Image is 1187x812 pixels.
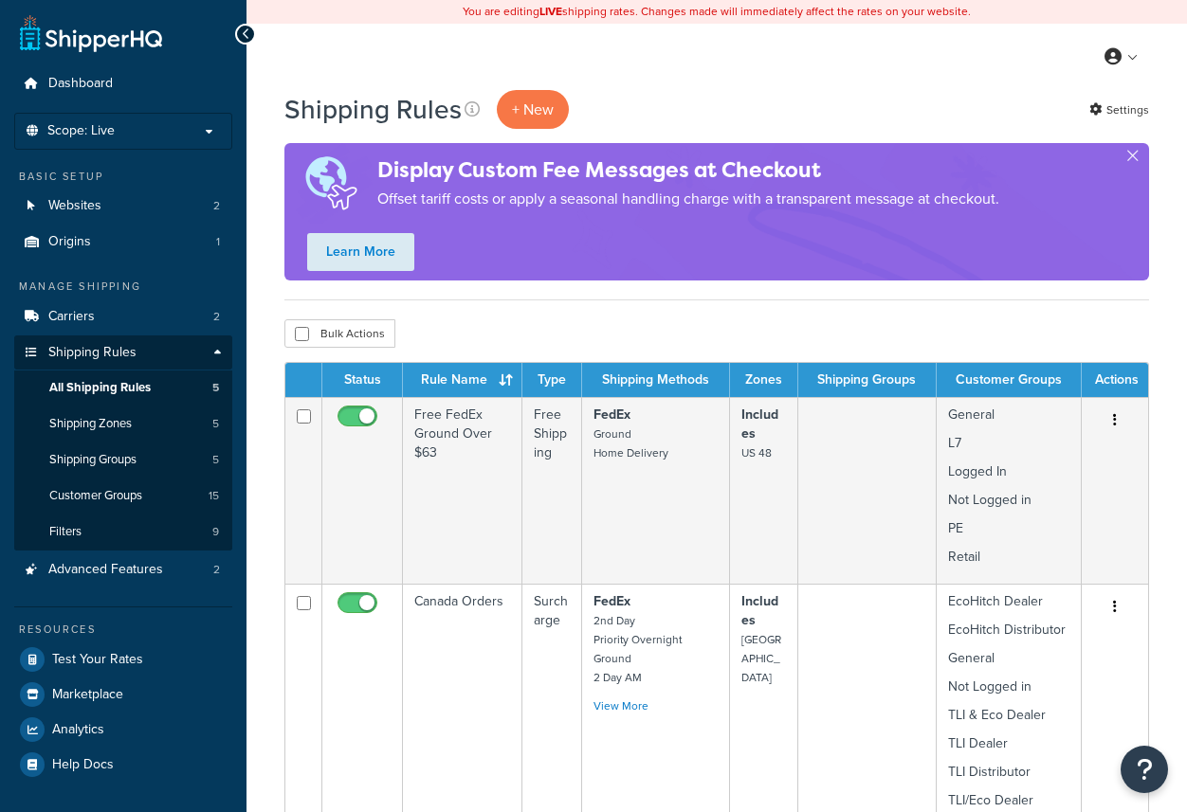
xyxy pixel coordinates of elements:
a: Origins 1 [14,225,232,260]
a: Shipping Rules [14,335,232,370]
span: 5 [212,416,219,432]
span: Carriers [48,309,95,325]
p: TLI/Eco Dealer [948,791,1069,810]
span: All Shipping Rules [49,380,151,396]
a: Marketplace [14,677,232,712]
div: Resources [14,622,232,638]
li: Shipping Rules [14,335,232,551]
p: + New [497,90,569,129]
div: Manage Shipping [14,279,232,295]
span: 9 [212,524,219,540]
p: PE [948,519,1069,538]
li: Customer Groups [14,478,232,514]
p: Not Logged in [948,677,1069,696]
span: 15 [209,488,219,504]
li: Origins [14,225,232,260]
small: 2nd Day Priority Overnight Ground 2 Day AM [593,612,682,686]
th: Type [522,363,581,397]
th: Actions [1082,363,1148,397]
p: TLI Distributor [948,763,1069,782]
span: Dashboard [48,76,113,92]
a: Help Docs [14,748,232,782]
a: Customer Groups 15 [14,478,232,514]
small: Ground Home Delivery [593,425,668,461]
span: Customer Groups [49,488,142,504]
button: Bulk Actions [284,319,395,348]
span: 5 [212,380,219,396]
strong: Includes [741,591,778,630]
span: 1 [216,234,220,250]
p: EcoHitch Distributor [948,621,1069,640]
p: Offset tariff costs or apply a seasonal handling charge with a transparent message at checkout. [377,186,999,212]
a: Dashboard [14,66,232,101]
div: Basic Setup [14,169,232,185]
p: Logged In [948,462,1069,481]
span: Origins [48,234,91,250]
strong: FedEx [593,591,630,611]
a: Settings [1089,97,1149,123]
th: Shipping Groups [798,363,937,397]
span: Filters [49,524,82,540]
span: Advanced Features [48,562,163,578]
img: duties-banner-06bc72dcb5fe05cb3f9472aba00be2ae8eb53ab6f0d8bb03d382ba314ac3c341.png [284,143,377,224]
li: Carriers [14,299,232,334]
strong: Includes [741,405,778,443]
a: All Shipping Rules 5 [14,370,232,406]
th: Shipping Methods [582,363,730,397]
th: Status [322,363,403,397]
p: TLI & Eco Dealer [948,706,1069,725]
li: All Shipping Rules [14,370,232,406]
a: Websites 2 [14,189,232,224]
span: Shipping Zones [49,416,132,432]
button: Open Resource Center [1121,746,1168,793]
td: General [937,397,1082,584]
a: ShipperHQ Home [20,14,162,52]
li: Websites [14,189,232,224]
span: Websites [48,198,101,214]
span: Shipping Rules [48,345,137,361]
td: Free Shipping [522,397,581,584]
a: Learn More [307,233,414,271]
span: Scope: Live [47,123,115,139]
li: Shipping Groups [14,442,232,478]
a: Shipping Zones 5 [14,406,232,442]
span: Analytics [52,722,104,738]
strong: FedEx [593,405,630,424]
span: 2 [213,562,220,578]
a: Advanced Features 2 [14,552,232,587]
h1: Shipping Rules [284,91,462,128]
li: Advanced Features [14,552,232,587]
p: Not Logged in [948,491,1069,510]
th: Zones [730,363,798,397]
a: Carriers 2 [14,299,232,334]
th: Rule Name : activate to sort column ascending [403,363,522,397]
p: General [948,649,1069,668]
h4: Display Custom Fee Messages at Checkout [377,154,999,186]
a: Shipping Groups 5 [14,442,232,478]
td: Free FedEx Ground Over $63 [403,397,522,584]
small: US 48 [741,444,772,461]
p: Retail [948,548,1069,567]
a: View More [593,697,648,714]
span: Test Your Rates [52,652,143,668]
span: 2 [213,309,220,325]
span: 2 [213,198,220,214]
a: Analytics [14,713,232,747]
span: 5 [212,452,219,468]
small: [GEOGRAPHIC_DATA] [741,631,781,686]
p: L7 [948,434,1069,453]
span: Marketplace [52,687,123,703]
span: Shipping Groups [49,452,137,468]
b: LIVE [539,3,562,20]
span: Help Docs [52,757,114,773]
a: Test Your Rates [14,642,232,677]
a: Filters 9 [14,514,232,550]
p: TLI Dealer [948,734,1069,753]
th: Customer Groups [937,363,1082,397]
li: Filters [14,514,232,550]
